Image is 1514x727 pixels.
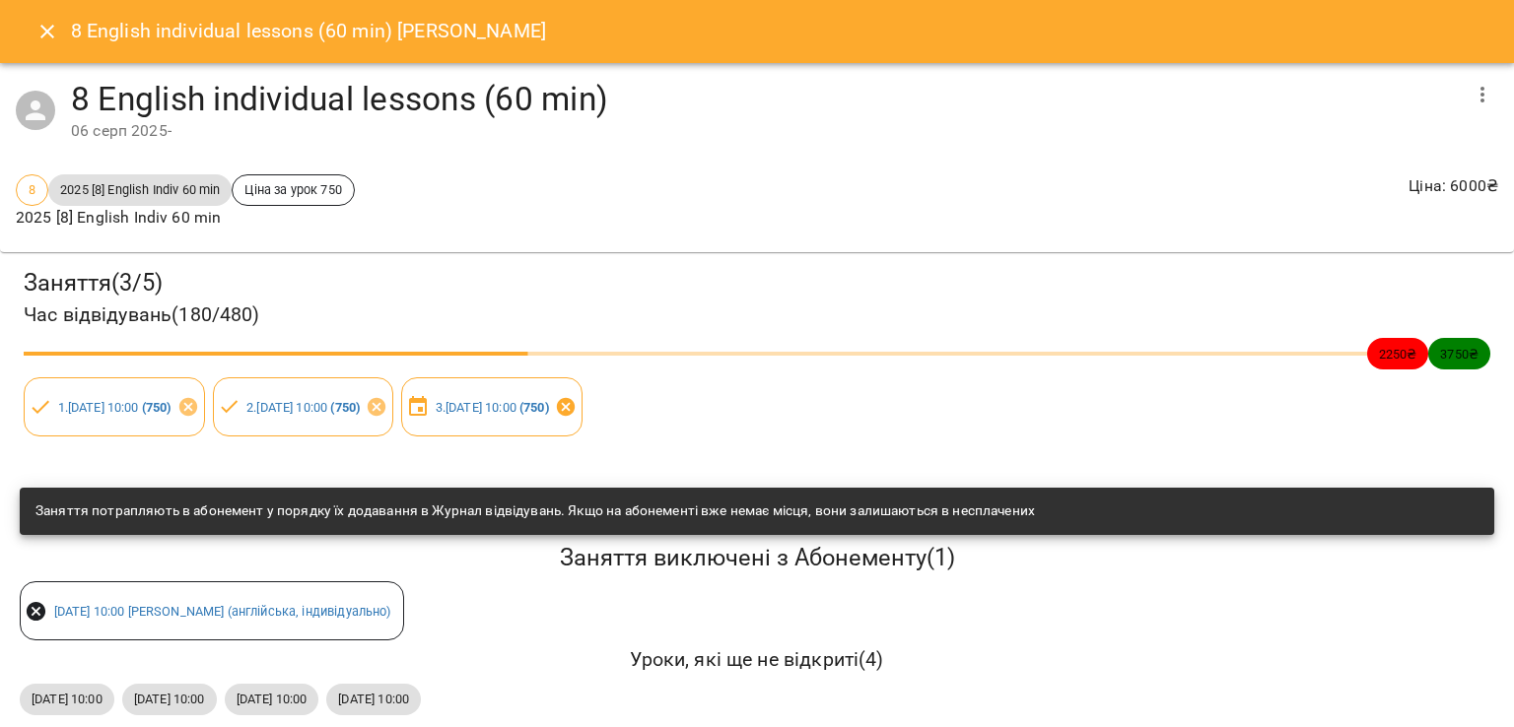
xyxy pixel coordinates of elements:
h6: Уроки, які ще не відкриті ( 4 ) [20,644,1494,675]
span: [DATE] 10:00 [122,690,217,708]
span: Ціна за урок 750 [233,180,353,199]
b: ( 750 ) [519,400,549,415]
span: 2250 ₴ [1367,345,1429,363]
span: [DATE] 10:00 [20,690,114,708]
a: 3.[DATE] 10:00 (750) [436,400,549,415]
p: 2025 [8] English Indiv 60 min [16,206,355,230]
span: 8 [17,180,47,199]
h3: Заняття ( 3 / 5 ) [24,268,1490,298]
span: [DATE] 10:00 [326,690,421,708]
div: Заняття потрапляють в абонемент у порядку їх додавання в Журнал відвідувань. Якщо на абонементі в... [35,494,1035,529]
b: ( 750 ) [330,400,360,415]
div: 1.[DATE] 10:00 (750) [24,377,205,436]
p: Ціна : 6000 ₴ [1409,174,1498,198]
button: Close [24,8,71,55]
a: 1.[DATE] 10:00 (750) [58,400,172,415]
a: [DATE] 10:00 [PERSON_NAME] (англійська, індивідуально) [54,604,391,619]
div: 3.[DATE] 10:00 (750) [401,377,583,436]
span: 3750 ₴ [1428,345,1490,363]
h4: 8 English individual lessons (60 min) [71,79,1459,119]
span: 2025 [8] English Indiv 60 min [48,180,232,199]
div: 2.[DATE] 10:00 (750) [213,377,394,436]
a: 2.[DATE] 10:00 (750) [246,400,360,415]
b: ( 750 ) [142,400,172,415]
span: [DATE] 10:00 [225,690,319,708]
h6: 8 English individual lessons (60 min) [PERSON_NAME] [71,16,547,46]
div: 06 серп 2025 - [71,119,1459,143]
h4: Час відвідувань ( 180 / 480 ) [24,299,1490,330]
h5: Заняття виключені з Абонементу ( 1 ) [20,543,1494,573]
